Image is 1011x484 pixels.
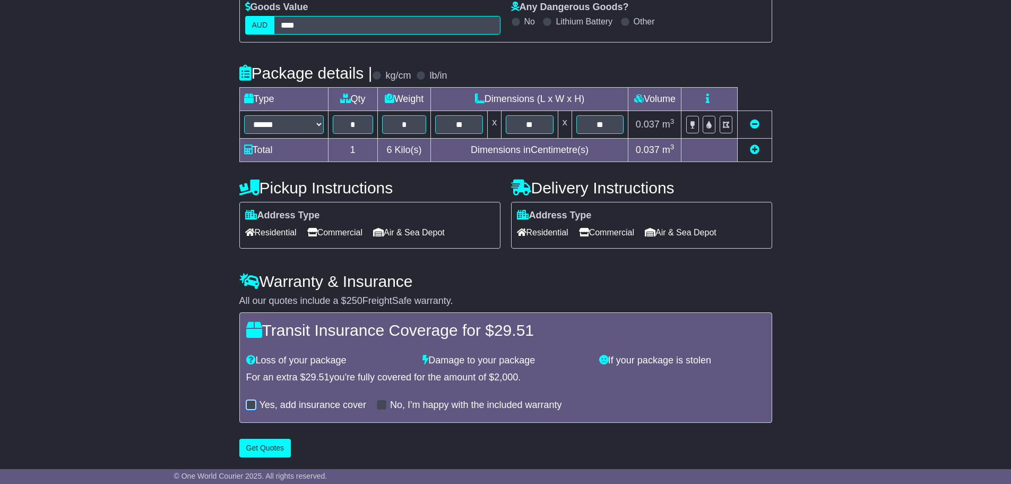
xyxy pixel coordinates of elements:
span: 6 [386,145,392,155]
label: Goods Value [245,2,308,13]
div: All our quotes include a $ FreightSafe warranty. [239,295,772,307]
td: Dimensions (L x W x H) [431,88,628,111]
span: 29.51 [494,321,534,339]
span: 0.037 [636,119,660,130]
label: Any Dangerous Goods? [511,2,629,13]
sup: 3 [670,117,675,125]
td: Qty [328,88,377,111]
h4: Pickup Instructions [239,179,500,197]
span: Air & Sea Depot [645,224,716,241]
td: Type [239,88,328,111]
div: Loss of your package [241,355,418,367]
td: x [558,111,572,139]
h4: Package details | [239,64,373,82]
span: © One World Courier 2025. All rights reserved. [174,472,327,480]
div: For an extra $ you're fully covered for the amount of $ . [246,372,765,384]
a: Remove this item [750,119,759,130]
button: Get Quotes [239,439,291,457]
div: Damage to your package [417,355,594,367]
label: Other [634,16,655,27]
label: No, I'm happy with the included warranty [390,400,562,411]
label: Address Type [517,210,592,222]
label: Lithium Battery [556,16,612,27]
td: Volume [628,88,681,111]
span: 29.51 [306,372,330,383]
label: Address Type [245,210,320,222]
span: Commercial [307,224,362,241]
span: Residential [517,224,568,241]
h4: Transit Insurance Coverage for $ [246,321,765,339]
span: 250 [347,295,362,306]
label: lb/in [429,70,447,82]
label: Yes, add insurance cover [260,400,366,411]
td: Weight [377,88,431,111]
td: Total [239,139,328,162]
label: kg/cm [385,70,411,82]
label: No [524,16,535,27]
label: AUD [245,16,275,35]
span: Commercial [579,224,634,241]
span: Residential [245,224,297,241]
span: Air & Sea Depot [373,224,445,241]
span: 0.037 [636,145,660,155]
div: If your package is stolen [594,355,771,367]
td: x [488,111,502,139]
td: Kilo(s) [377,139,431,162]
span: m [662,145,675,155]
span: m [662,119,675,130]
sup: 3 [670,143,675,151]
td: 1 [328,139,377,162]
span: 2,000 [494,372,518,383]
a: Add new item [750,145,759,155]
h4: Delivery Instructions [511,179,772,197]
td: Dimensions in Centimetre(s) [431,139,628,162]
h4: Warranty & Insurance [239,273,772,290]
